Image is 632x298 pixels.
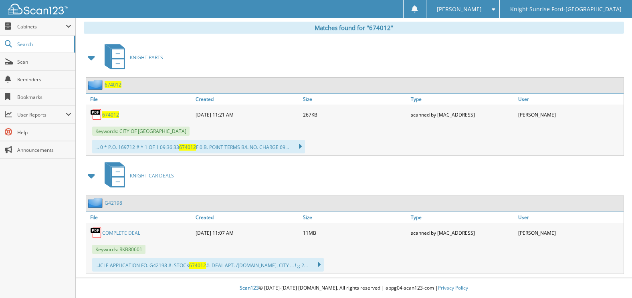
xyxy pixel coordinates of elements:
span: KNIGHT CAR DEALS [130,172,174,179]
a: 674012 [102,111,119,118]
span: Help [17,129,71,136]
span: Reminders [17,76,71,83]
a: File [86,94,194,105]
span: Scan123 [240,284,259,291]
span: KNIGHT PARTS [130,54,163,61]
div: [PERSON_NAME] [516,225,624,241]
a: KNIGHT CAR DEALS [100,160,174,191]
span: Search [17,41,70,48]
a: COMPLETE DEAL [102,230,140,236]
img: folder2.png [88,198,105,208]
span: Bookmarks [17,94,71,101]
a: KNIGHT PARTS [100,42,163,73]
span: 674012 [179,144,196,151]
span: Knight Sunrise Ford-[GEOGRAPHIC_DATA] [510,7,622,12]
div: ...ICLE APPLICATION FO. G42198 #: STOCK #: DEAL APT. /[DOMAIN_NAME]. CITY ... ! g 2... [92,258,324,272]
span: Announcements [17,147,71,153]
span: 674012 [189,262,206,269]
span: User Reports [17,111,66,118]
span: Cabinets [17,23,66,30]
a: Created [194,94,301,105]
div: 11MB [301,225,408,241]
div: scanned by [MAC_ADDRESS] [409,225,516,241]
a: Type [409,94,516,105]
a: Created [194,212,301,223]
div: ... 0 * P.O. 169712 # * 1 OF 1 09:36:33 F.0.B. POINT TERMS B/L NO. CHARGE 69... [92,140,305,153]
div: scanned by [MAC_ADDRESS] [409,107,516,123]
div: Matches found for "674012" [84,22,624,34]
img: folder2.png [88,80,105,90]
a: File [86,212,194,223]
iframe: Chat Widget [592,260,632,298]
a: 674012 [105,81,121,88]
a: User [516,212,624,223]
div: [PERSON_NAME] [516,107,624,123]
a: Privacy Policy [438,284,468,291]
div: [DATE] 11:21 AM [194,107,301,123]
span: [PERSON_NAME] [437,7,482,12]
div: © [DATE]-[DATE] [DOMAIN_NAME]. All rights reserved | appg04-scan123-com | [76,278,632,298]
a: Size [301,212,408,223]
a: Size [301,94,408,105]
div: [DATE] 11:07 AM [194,225,301,241]
span: Keywords: CITY OF [GEOGRAPHIC_DATA] [92,127,190,136]
span: Keywords: RKB80601 [92,245,145,254]
img: scan123-logo-white.svg [8,4,68,14]
span: Scan [17,58,71,65]
a: User [516,94,624,105]
img: PDF.png [90,109,102,121]
img: PDF.png [90,227,102,239]
a: G42198 [105,199,122,206]
div: 267KB [301,107,408,123]
a: Type [409,212,516,223]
